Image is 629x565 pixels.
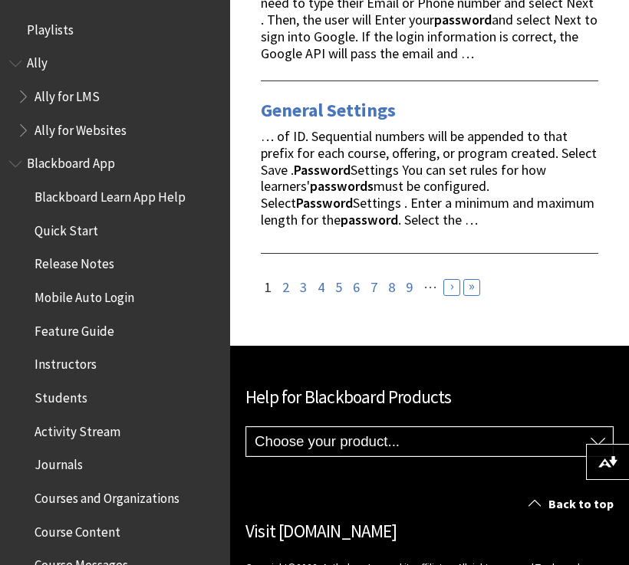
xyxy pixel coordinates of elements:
h2: Help for Blackboard Products [245,384,614,411]
strong: password [434,11,492,28]
a: 8 [388,277,395,299]
a: 9 [406,277,413,299]
span: Mobile Auto Login [35,284,134,305]
a: General Settings [261,98,396,123]
strong: Password [294,161,351,179]
span: Instructors [35,352,97,373]
strong: password [341,211,398,228]
a: 3 [300,277,307,299]
span: Ally for LMS [35,84,100,104]
span: Journals [35,452,83,473]
span: … of ID. Sequential numbers will be appended to that prefix for each course, offering, or program... [261,127,597,228]
a: Visit [DOMAIN_NAME] [245,520,397,542]
span: Activity Stream [35,419,120,439]
strong: passwords [310,177,374,195]
a: 6 [353,277,360,299]
span: Course Content [35,519,120,540]
span: Playlists [27,17,74,38]
span: » [469,277,475,294]
span: Quick Start [35,218,98,238]
span: Courses and Organizations [35,485,179,506]
nav: Book outline for Anthology Ally Help [9,51,221,143]
li: … [423,273,436,294]
span: Ally for Websites [35,117,127,138]
a: 5 [335,277,342,299]
span: Release Notes [35,251,114,272]
nav: Book outline for Playlists [9,17,221,43]
a: 7 [370,277,377,299]
span: Blackboard App [27,151,115,172]
span: › [450,277,454,294]
a: 1 [265,277,272,298]
strong: Password [296,194,353,212]
span: Blackboard Learn App Help [35,184,186,205]
span: Ally [27,51,48,71]
a: 2 [282,277,289,299]
span: Feature Guide [35,318,114,339]
span: Students [35,385,87,406]
a: 4 [318,277,324,299]
a: Back to top [517,490,629,518]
